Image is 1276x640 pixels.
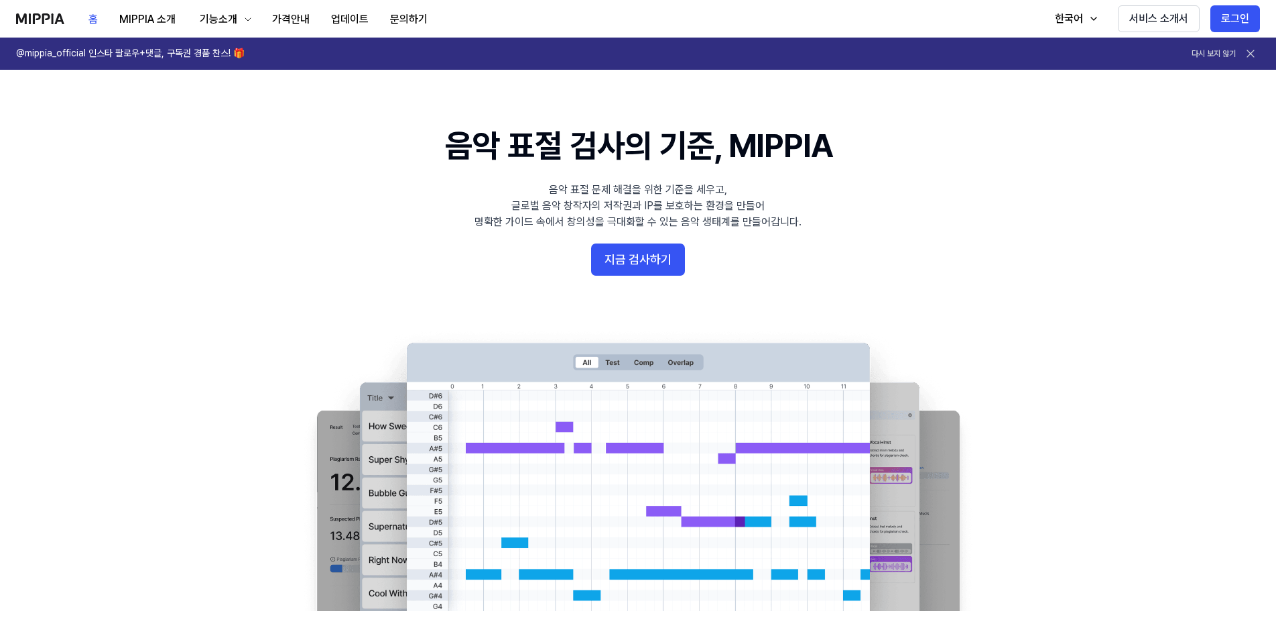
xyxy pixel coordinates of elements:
[78,1,109,38] a: 홈
[197,11,240,28] div: 기능소개
[78,6,109,33] button: 홈
[320,6,379,33] button: 업데이트
[186,6,261,33] button: 기능소개
[16,13,64,24] img: logo
[1041,5,1107,32] button: 한국어
[591,244,685,276] button: 지금 검사하기
[320,1,379,38] a: 업데이트
[445,123,832,168] h1: 음악 표절 검사의 기준, MIPPIA
[290,329,986,611] img: main Image
[1118,5,1200,32] button: 서비스 소개서
[474,182,802,230] div: 음악 표절 문제 해결을 위한 기준을 세우고, 글로벌 음악 창작자의 저작권과 IP를 보호하는 환경을 만들어 명확한 가이드 속에서 창의성을 극대화할 수 있는 음악 생태계를 만들어...
[16,47,245,60] h1: @mippia_official 인스타 팔로우+댓글, 구독권 경품 찬스! 🎁
[1052,11,1086,27] div: 한국어
[109,6,186,33] button: MIPPIA 소개
[1192,48,1236,60] button: 다시 보지 않기
[1210,5,1260,32] button: 로그인
[379,6,438,33] button: 문의하기
[261,6,320,33] button: 가격안내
